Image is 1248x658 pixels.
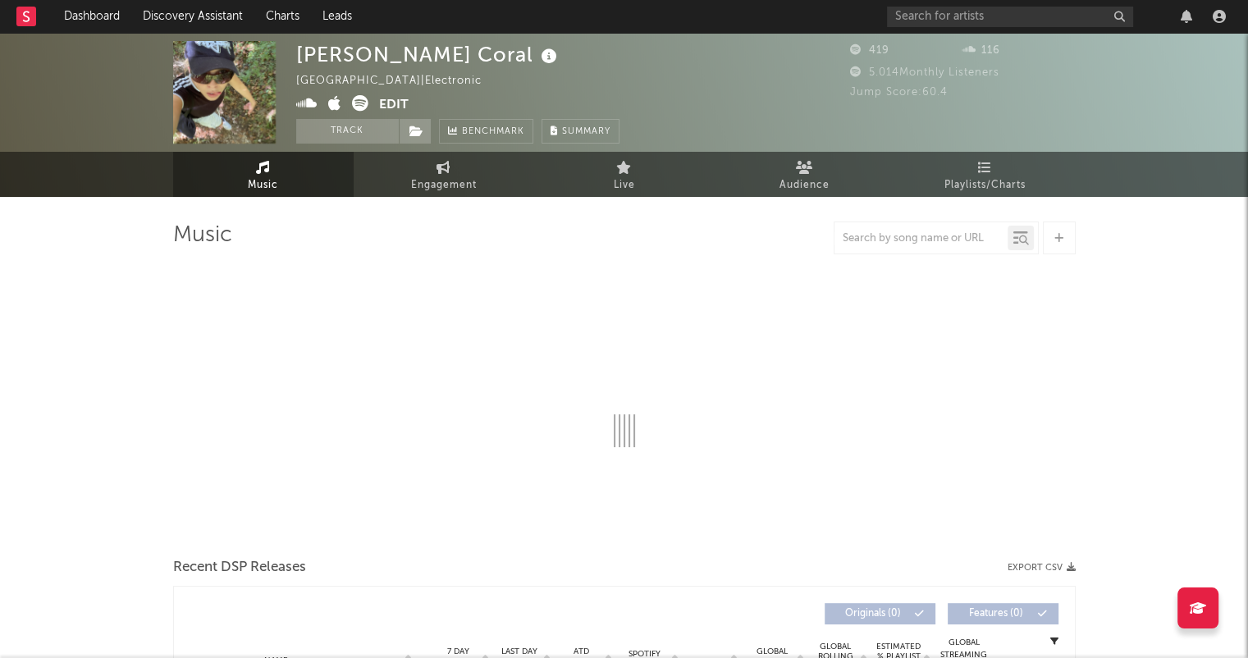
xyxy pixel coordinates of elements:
span: 116 [962,45,1000,56]
input: Search for artists [887,7,1133,27]
span: Recent DSP Releases [173,558,306,578]
div: [GEOGRAPHIC_DATA] | Electronic [296,71,501,91]
span: 419 [850,45,889,56]
span: Live [614,176,635,195]
a: Benchmark [439,119,533,144]
span: 5.014 Monthly Listeners [850,67,999,78]
button: Features(0) [948,603,1058,624]
button: Track [296,119,399,144]
span: Originals ( 0 ) [835,609,911,619]
a: Audience [715,152,895,197]
a: Playlists/Charts [895,152,1076,197]
div: [PERSON_NAME] Coral [296,41,561,68]
span: Music [248,176,278,195]
button: Edit [379,95,409,116]
span: Jump Score: 60.4 [850,87,948,98]
button: Summary [542,119,619,144]
span: Benchmark [462,122,524,142]
span: Playlists/Charts [944,176,1026,195]
span: Features ( 0 ) [958,609,1034,619]
button: Export CSV [1008,563,1076,573]
span: Audience [779,176,830,195]
span: Summary [562,127,610,136]
button: Originals(0) [825,603,935,624]
span: Engagement [411,176,477,195]
a: Music [173,152,354,197]
a: Live [534,152,715,197]
a: Engagement [354,152,534,197]
input: Search by song name or URL [834,232,1008,245]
